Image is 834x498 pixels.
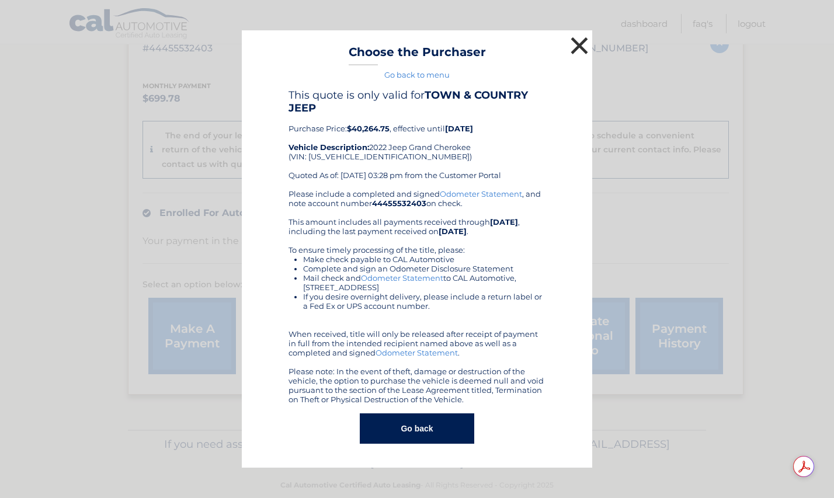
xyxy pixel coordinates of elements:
[568,34,591,57] button: ×
[361,273,443,283] a: Odometer Statement
[490,217,518,227] b: [DATE]
[303,255,545,264] li: Make check payable to CAL Automotive
[439,227,467,236] b: [DATE]
[372,198,426,208] b: 44455532403
[303,273,545,292] li: Mail check and to CAL Automotive, [STREET_ADDRESS]
[349,45,486,65] h3: Choose the Purchaser
[376,348,458,357] a: Odometer Statement
[289,89,545,114] h4: This quote is only valid for
[384,70,450,79] a: Go back to menu
[289,189,545,404] div: Please include a completed and signed , and note account number on check. This amount includes al...
[289,142,369,152] strong: Vehicle Description:
[289,89,528,114] b: TOWN & COUNTRY JEEP
[440,189,522,198] a: Odometer Statement
[347,124,390,133] b: $40,264.75
[360,413,474,444] button: Go back
[303,264,545,273] li: Complete and sign an Odometer Disclosure Statement
[445,124,473,133] b: [DATE]
[303,292,545,311] li: If you desire overnight delivery, please include a return label or a Fed Ex or UPS account number.
[289,89,545,189] div: Purchase Price: , effective until 2022 Jeep Grand Cherokee (VIN: [US_VEHICLE_IDENTIFICATION_NUMBE...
